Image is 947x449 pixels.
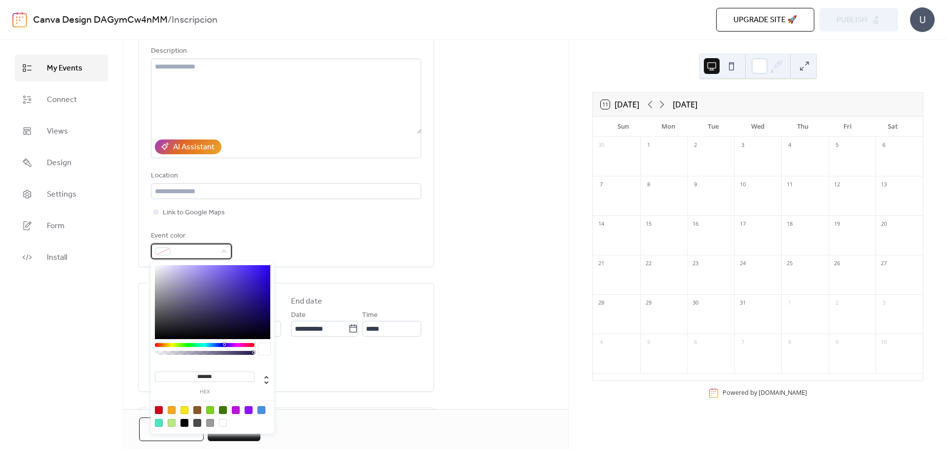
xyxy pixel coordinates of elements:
[691,117,735,137] div: Tue
[878,140,889,151] div: 6
[733,14,797,26] span: Upgrade site 🚀
[878,298,889,309] div: 3
[596,337,607,348] div: 4
[737,179,748,190] div: 10
[47,252,67,264] span: Install
[690,337,701,348] div: 6
[181,406,188,414] div: #F8E71C
[225,424,243,436] span: Save
[596,298,607,309] div: 28
[832,258,842,269] div: 26
[181,419,188,427] div: #000000
[690,298,701,309] div: 30
[15,55,108,81] a: My Events
[33,11,168,30] a: Canva Design DAGymCw4nMM
[643,298,654,309] div: 29
[15,244,108,271] a: Install
[737,140,748,151] div: 3
[291,310,306,321] span: Date
[878,179,889,190] div: 13
[643,179,654,190] div: 8
[15,86,108,113] a: Connect
[257,406,265,414] div: #4A90E2
[206,419,214,427] div: #9B9B9B
[597,98,643,111] button: 11[DATE]
[690,219,701,230] div: 16
[784,298,795,309] div: 1
[47,220,65,232] span: Form
[173,141,215,153] div: AI Assistant
[219,406,227,414] div: #417505
[878,258,889,269] div: 27
[596,140,607,151] div: 30
[735,117,780,137] div: Wed
[362,310,378,321] span: Time
[15,149,108,176] a: Design
[784,140,795,151] div: 4
[193,419,201,427] div: #4A4A4A
[780,117,825,137] div: Thu
[878,337,889,348] div: 10
[219,419,227,427] div: #FFFFFF
[168,419,176,427] div: #B8E986
[163,207,225,219] span: Link to Google Maps
[47,126,68,138] span: Views
[723,388,807,397] div: Powered by
[737,258,748,269] div: 24
[737,337,748,348] div: 7
[870,117,915,137] div: Sat
[155,406,163,414] div: #D0021B
[151,170,419,182] div: Location
[690,258,701,269] div: 23
[168,11,172,30] b: /
[232,406,240,414] div: #BD10E0
[784,219,795,230] div: 18
[646,117,691,137] div: Mon
[596,258,607,269] div: 21
[15,118,108,144] a: Views
[737,219,748,230] div: 17
[47,189,76,201] span: Settings
[596,219,607,230] div: 14
[784,258,795,269] div: 25
[910,7,935,32] div: U
[737,298,748,309] div: 31
[155,419,163,427] div: #50E3C2
[832,337,842,348] div: 9
[168,406,176,414] div: #F5A623
[15,181,108,207] a: Settings
[832,219,842,230] div: 19
[15,212,108,239] a: Form
[596,179,607,190] div: 7
[155,389,255,395] label: hex
[784,337,795,348] div: 8
[291,296,322,308] div: End date
[47,94,77,106] span: Connect
[690,140,701,151] div: 2
[155,139,221,154] button: AI Assistant
[193,406,201,414] div: #8B572A
[151,230,230,242] div: Event color
[139,417,204,441] button: Cancel
[825,117,870,137] div: Fri
[643,140,654,151] div: 1
[759,388,807,397] a: [DOMAIN_NAME]
[784,179,795,190] div: 11
[878,219,889,230] div: 20
[245,406,253,414] div: #9013FE
[172,11,218,30] b: Inscripcion
[643,258,654,269] div: 22
[12,12,27,28] img: logo
[47,63,82,74] span: My Events
[832,140,842,151] div: 5
[643,219,654,230] div: 15
[601,117,646,137] div: Sun
[690,179,701,190] div: 9
[206,406,214,414] div: #7ED321
[643,337,654,348] div: 5
[832,179,842,190] div: 12
[47,157,72,169] span: Design
[156,424,186,436] span: Cancel
[832,298,842,309] div: 2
